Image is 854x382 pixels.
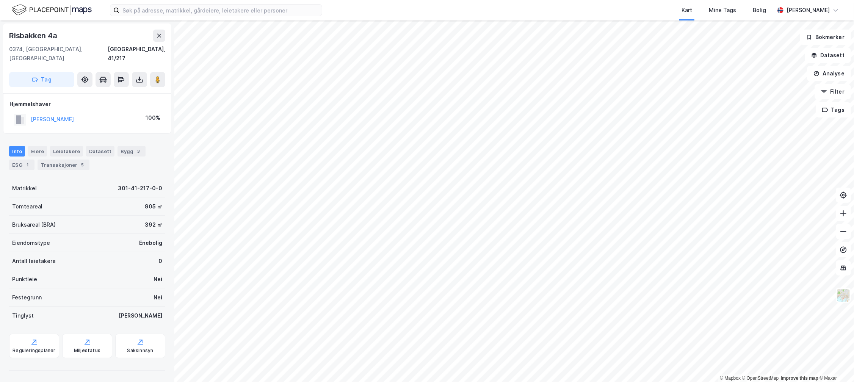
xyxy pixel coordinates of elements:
button: Tag [9,72,74,87]
button: Analyse [807,66,851,81]
div: Risbakken 4a [9,30,59,42]
div: Antall leietakere [12,257,56,266]
button: Tags [816,102,851,117]
div: 1 [24,161,31,169]
div: Tinglyst [12,311,34,320]
div: 301-41-217-0-0 [118,184,162,193]
div: Hjemmelshaver [9,100,165,109]
div: Leietakere [50,146,83,157]
div: Nei [154,293,162,302]
div: [PERSON_NAME] [787,6,830,15]
iframe: Chat Widget [816,346,854,382]
div: 0 [158,257,162,266]
div: Eiendomstype [12,238,50,247]
div: Nei [154,275,162,284]
div: 392 ㎡ [145,220,162,229]
div: Datasett [86,146,114,157]
input: Søk på adresse, matrikkel, gårdeiere, leietakere eller personer [119,5,322,16]
div: Enebolig [139,238,162,247]
img: Z [836,288,851,302]
div: 3 [135,147,143,155]
div: Bolig [753,6,766,15]
div: Festegrunn [12,293,42,302]
div: Miljøstatus [74,348,100,354]
div: ESG [9,160,34,170]
div: Bygg [118,146,146,157]
div: Tomteareal [12,202,42,211]
button: Filter [815,84,851,99]
div: 100% [146,113,160,122]
div: 0374, [GEOGRAPHIC_DATA], [GEOGRAPHIC_DATA] [9,45,108,63]
div: Punktleie [12,275,37,284]
a: Mapbox [720,376,741,381]
div: 905 ㎡ [145,202,162,211]
div: Kontrollprogram for chat [816,346,854,382]
div: Mine Tags [709,6,736,15]
div: Kart [682,6,692,15]
a: OpenStreetMap [742,376,779,381]
div: [GEOGRAPHIC_DATA], 41/217 [108,45,165,63]
div: Transaksjoner [38,160,89,170]
div: Saksinnsyn [127,348,154,354]
div: Info [9,146,25,157]
div: 5 [79,161,86,169]
div: Eiere [28,146,47,157]
div: Reguleringsplaner [13,348,55,354]
div: Bruksareal (BRA) [12,220,56,229]
button: Datasett [805,48,851,63]
a: Improve this map [781,376,818,381]
img: logo.f888ab2527a4732fd821a326f86c7f29.svg [12,3,92,17]
div: [PERSON_NAME] [119,311,162,320]
div: Matrikkel [12,184,37,193]
button: Bokmerker [800,30,851,45]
